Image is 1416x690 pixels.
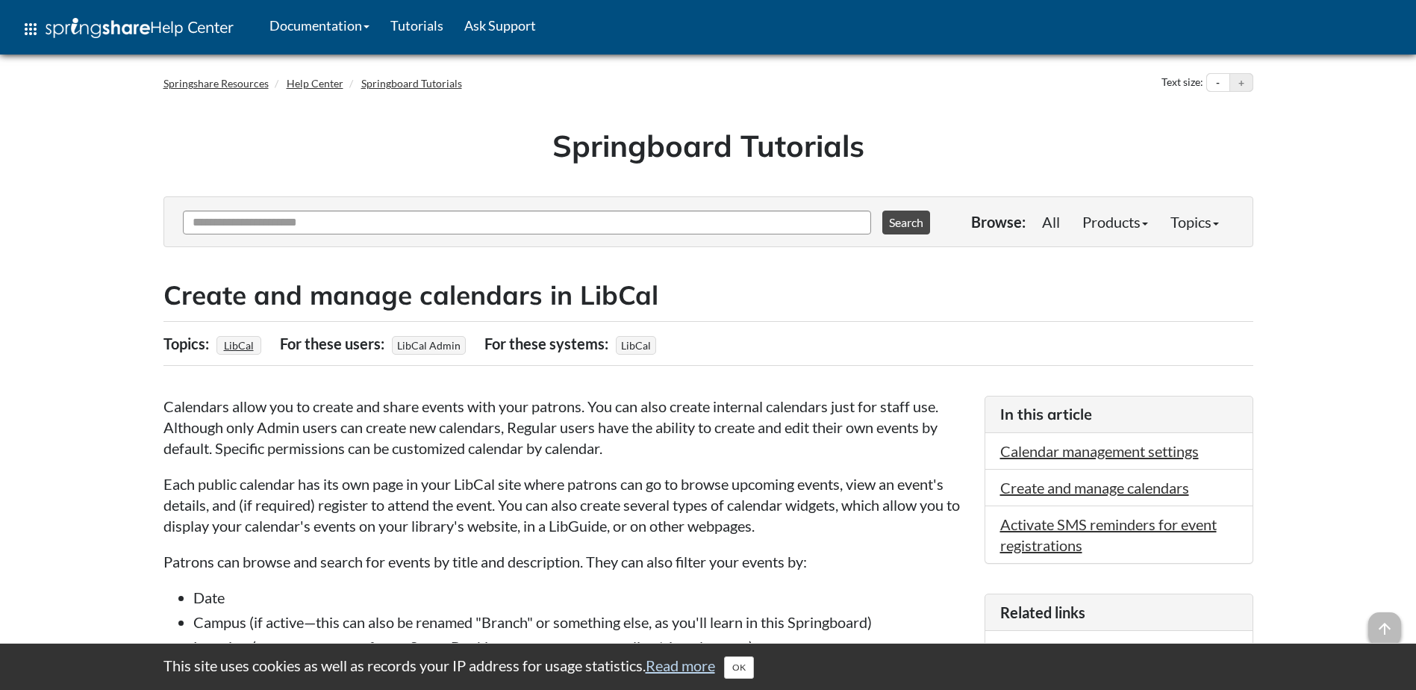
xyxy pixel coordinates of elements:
a: Help Center [287,77,343,90]
span: Help Center [150,17,234,37]
a: Activate SMS reminders for event registrations [1000,515,1217,554]
h1: Springboard Tutorials [175,125,1242,167]
h3: In this article [1000,404,1238,425]
p: Patrons can browse and search for events by title and description. They can also filter your even... [163,551,970,572]
a: apps Help Center [11,7,244,52]
span: LibCal [616,336,656,355]
div: Text size: [1158,73,1206,93]
button: Increase text size [1230,74,1253,92]
a: LibCal [222,335,256,356]
span: apps [22,20,40,38]
p: Each public calendar has its own page in your LibCal site where patrons can go to browse upcoming... [163,473,970,536]
div: Topics: [163,329,213,358]
a: Documentation [259,7,380,44]
a: Springboard Tutorials [361,77,462,90]
span: Related links [1000,603,1085,621]
div: This site uses cookies as well as records your IP address for usage statistics. [149,655,1268,679]
a: Create and manage calendars [1000,479,1189,497]
a: Products [1071,207,1159,237]
a: Create and manage calendar events [1000,640,1228,679]
li: Campus (if active—this can also be renamed "Branch" or something else, as you'll learn in this Sp... [193,612,970,632]
button: Close [724,656,754,679]
button: Decrease text size [1207,74,1229,92]
div: For these users: [280,329,388,358]
a: Calendar management settings [1000,442,1199,460]
button: Search [882,211,930,234]
a: Topics [1159,207,1230,237]
a: arrow_upward [1368,614,1401,632]
a: Read more [646,656,715,674]
a: Tutorials [380,7,454,44]
li: Date [193,587,970,608]
a: Springshare Resources [163,77,269,90]
p: Calendars allow you to create and share events with your patrons. You can also create internal ca... [163,396,970,459]
p: Browse: [971,211,1026,232]
li: Location (you can use one of your Space Bookings rooms or set up online/virtual events) [193,636,970,657]
img: Springshare [46,18,150,38]
a: Ask Support [454,7,546,44]
a: All [1031,207,1071,237]
span: arrow_upward [1368,612,1401,645]
span: LibCal Admin [392,336,466,355]
h2: Create and manage calendars in LibCal [163,277,1253,314]
div: For these systems: [484,329,612,358]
